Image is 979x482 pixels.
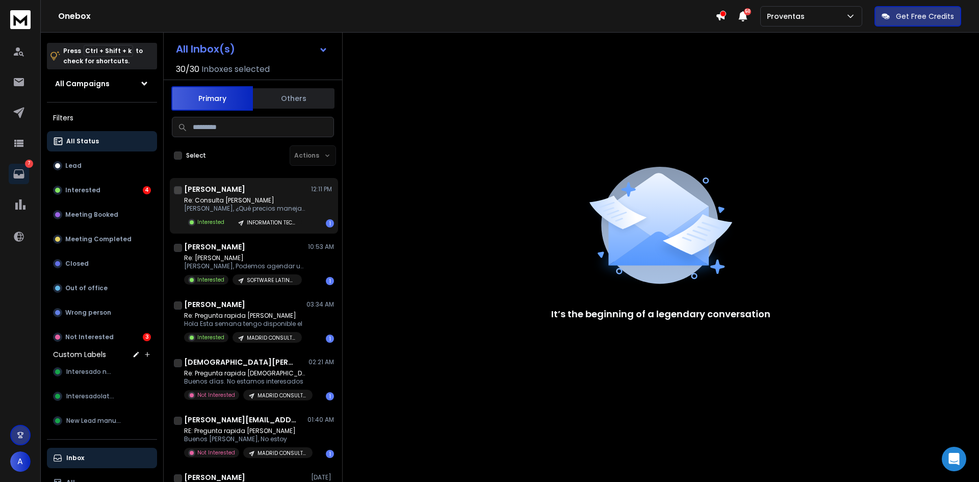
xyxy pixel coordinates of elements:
button: Get Free Credits [874,6,961,27]
div: 1 [326,277,334,285]
p: [DATE] [311,473,334,481]
p: Not Interested [197,449,235,456]
button: Out of office [47,278,157,298]
h1: All Inbox(s) [176,44,235,54]
p: 03:34 AM [306,300,334,309]
h3: Filters [47,111,157,125]
div: 1 [326,392,334,400]
h1: All Campaigns [55,79,110,89]
button: Interested4 [47,180,157,200]
p: All Status [66,137,99,145]
p: Interested [197,218,224,226]
label: Select [186,151,206,160]
p: Closed [65,260,89,268]
p: Meeting Completed [65,235,132,243]
p: Press to check for shortcuts. [63,46,143,66]
button: Lead [47,156,157,176]
button: All Status [47,131,157,151]
p: INFORMATION TECH SERVICES LATAM [247,219,296,226]
button: Meeting Booked [47,205,157,225]
button: New Lead manual [47,411,157,431]
div: 4 [143,186,151,194]
span: 50 [744,8,751,15]
p: Not Interested [65,333,114,341]
h1: [PERSON_NAME] [184,299,245,310]
p: Hola Esta semana tengo disponible el [184,320,302,328]
h3: Inboxes selected [201,63,270,75]
p: MADRID CONSULTING PRIMER GRADO- *1 [247,334,296,342]
h1: [DEMOGRAPHIC_DATA][PERSON_NAME] [184,357,296,367]
span: Interesado new [66,368,115,376]
span: Interesadolater [66,392,115,400]
div: Open Intercom Messenger [942,447,966,471]
button: All Campaigns [47,73,157,94]
h1: Onebox [58,10,715,22]
p: [PERSON_NAME], Podemos agendar una [184,262,306,270]
p: 12:11 PM [311,185,334,193]
button: Primary [171,86,253,111]
button: Inbox [47,448,157,468]
p: Re: Pregunta rapida [DEMOGRAPHIC_DATA] [184,369,306,377]
p: Not Interested [197,391,235,399]
p: It’s the beginning of a legendary conversation [551,307,770,321]
p: 01:40 AM [307,416,334,424]
p: Buenos [PERSON_NAME], No estoy [184,435,306,443]
p: SOFTWARE LATINO ARG,CH, PAN- NO COL, [GEOGRAPHIC_DATA] [247,276,296,284]
p: Get Free Credits [896,11,954,21]
button: A [10,451,31,472]
h3: Custom Labels [53,349,106,360]
div: 1 [326,219,334,227]
button: Interesado new [47,362,157,382]
p: 02:21 AM [308,358,334,366]
span: New Lead manual [66,417,121,425]
p: 7 [25,160,33,168]
button: Wrong person [47,302,157,323]
span: 30 / 30 [176,63,199,75]
span: Ctrl + Shift + k [84,45,133,57]
p: RE: Pregunta rapida [PERSON_NAME] [184,427,306,435]
p: Lead [65,162,82,170]
p: MADRID CONSULTING PRIMER GRADO- *1 [257,392,306,399]
img: logo [10,10,31,29]
p: [PERSON_NAME], ¿Qué precios manejas? [184,205,306,213]
p: Interested [197,276,224,284]
div: 3 [143,333,151,341]
p: Interested [197,334,224,341]
button: All Inbox(s) [168,39,336,59]
button: Not Interested3 [47,327,157,347]
p: Re: Consulta [PERSON_NAME] [184,196,306,205]
p: Inbox [66,454,84,462]
h1: [PERSON_NAME] [184,242,245,252]
button: Interesadolater [47,386,157,407]
h1: [PERSON_NAME][EMAIL_ADDRESS][DOMAIN_NAME] [184,415,296,425]
a: 7 [9,164,29,184]
p: Re: [PERSON_NAME] [184,254,306,262]
button: Others [253,87,334,110]
p: Interested [65,186,100,194]
h1: [PERSON_NAME] [184,184,245,194]
button: Meeting Completed [47,229,157,249]
div: 1 [326,335,334,343]
p: Out of office [65,284,108,292]
p: Re: Pregunta rapida [PERSON_NAME] [184,312,302,320]
div: 1 [326,450,334,458]
button: Closed [47,253,157,274]
p: Proventas [767,11,809,21]
p: Buenos días. No estamos interesados [184,377,306,386]
p: Meeting Booked [65,211,118,219]
p: 10:53 AM [308,243,334,251]
p: MADRID CONSULTING PRIMER GRADO- *1 [257,449,306,457]
p: Wrong person [65,309,111,317]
